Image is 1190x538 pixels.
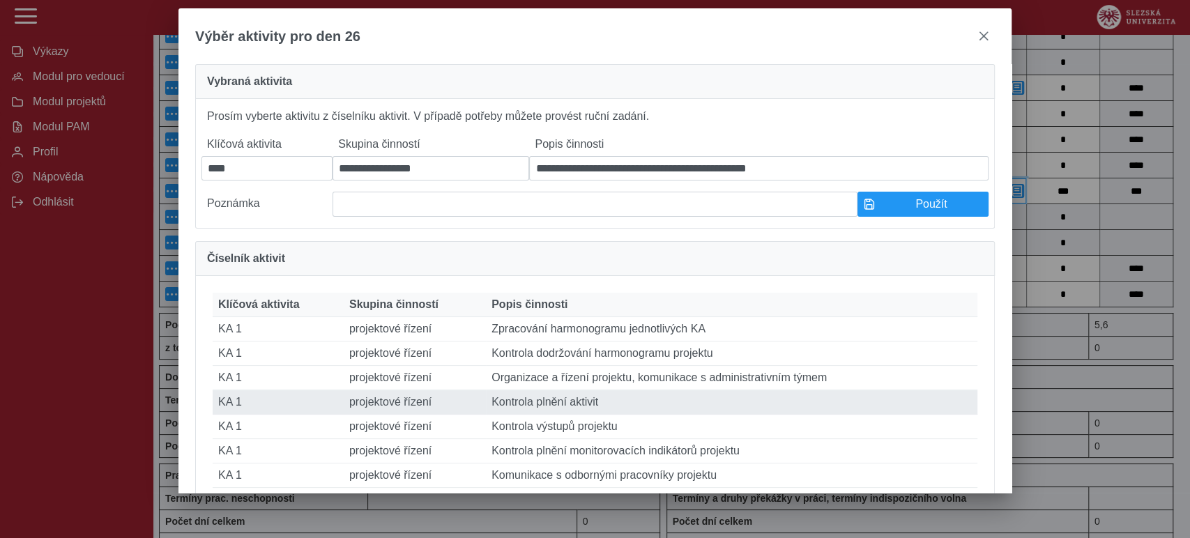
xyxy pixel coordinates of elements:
[486,317,977,341] td: Zpracování harmonogramu jednotlivých KA
[213,390,344,415] td: KA 1
[195,29,360,45] span: Výběr aktivity pro den 26
[213,317,344,341] td: KA 1
[218,298,300,311] span: Klíčová aktivita
[344,341,486,366] td: projektové řízení
[529,132,989,156] label: Popis činnosti
[213,366,344,390] td: KA 1
[201,132,333,156] label: Klíčová aktivita
[972,25,995,47] button: close
[213,463,344,488] td: KA 1
[207,253,285,264] span: Číselník aktivit
[213,439,344,463] td: KA 1
[344,415,486,439] td: projektové řízení
[207,76,292,87] span: Vybraná aktivita
[486,439,977,463] td: Kontrola plnění monitorovacích indikátorů projektu
[349,298,438,311] span: Skupina činností
[201,192,333,217] label: Poznámka
[195,99,995,229] div: Prosím vyberte aktivitu z číselníku aktivit. V případě potřeby můžete provést ruční zadání.
[486,341,977,366] td: Kontrola dodržování harmonogramu projektu
[213,341,344,366] td: KA 1
[344,488,486,512] td: projektové řízení
[344,463,486,488] td: projektové řízení
[344,390,486,415] td: projektové řízení
[213,415,344,439] td: KA 1
[344,317,486,341] td: projektové řízení
[486,366,977,390] td: Organizace a řízení projektu, komunikace s administrativním týmem
[486,488,977,512] td: Komunikace s adminitrativním týmem projektu
[486,390,977,415] td: Kontrola plnění aktivit
[333,132,529,156] label: Skupina činností
[486,415,977,439] td: Kontrola výstupů projektu
[213,488,344,512] td: KA 1
[491,298,567,311] span: Popis činnosti
[344,366,486,390] td: projektové řízení
[344,439,486,463] td: projektové řízení
[486,463,977,488] td: Komunikace s odbornými pracovníky projektu
[857,192,989,217] button: Použít
[880,198,982,210] span: Použít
